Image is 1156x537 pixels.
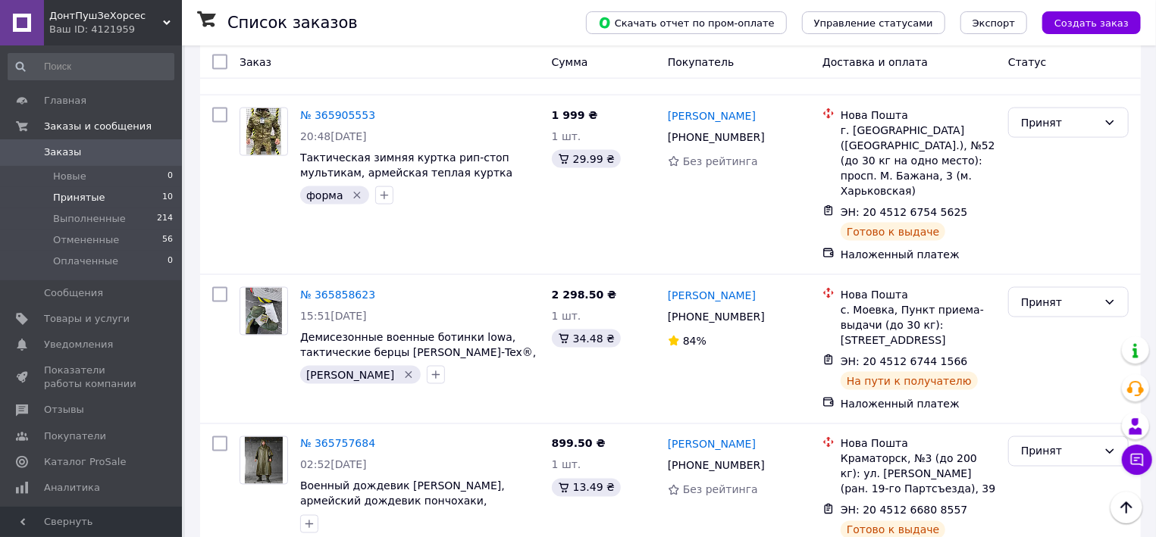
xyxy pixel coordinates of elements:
a: [PERSON_NAME] [668,437,756,452]
div: Нова Пошта [841,436,996,451]
span: Показатели работы компании [44,364,140,391]
span: Сообщения [44,286,103,300]
div: Принят [1021,294,1098,311]
div: Ваш ID: 4121959 [49,23,182,36]
div: [PHONE_NUMBER] [665,455,768,476]
a: Демисезонные военные ботинки lowa, тактические берцы [PERSON_NAME]-Tex®, мужские берцы весна-осен... [300,331,536,373]
svg: Удалить метку [403,369,415,381]
span: Заказы [44,145,81,159]
span: ЭН: 20 4512 6680 8557 [841,504,968,517]
span: Управление статусами [814,17,933,29]
span: 56 [162,233,173,247]
span: Отмененные [53,233,119,247]
span: Доставка и оплата [822,56,928,68]
input: Поиск [8,53,174,80]
span: форма [306,189,343,201]
a: [PERSON_NAME] [668,288,756,303]
span: 15:51[DATE] [300,310,367,322]
svg: Удалить метку [351,189,363,201]
a: Тактическая зимняя куртка рип-стоп мультикам, армейская теплая куртка Omni-Heat, штурмовая куртка... [300,151,523,209]
span: 1 999 ₴ [552,109,598,121]
img: Фото товару [246,108,282,155]
span: ДонтПушЗеХорсес [49,9,163,23]
div: На пути к получателю [841,372,978,390]
div: 29.99 ₴ [552,150,621,168]
span: 1 шт. [552,459,581,471]
span: 214 [157,212,173,226]
a: № 365905553 [300,109,375,121]
span: 2 298.50 ₴ [552,289,617,301]
button: Скачать отчет по пром-оплате [586,11,787,34]
span: 0 [168,254,173,268]
span: Без рейтинга [683,155,758,167]
div: Нова Пошта [841,108,996,123]
span: Экспорт [973,17,1015,29]
span: Заказ [240,56,271,68]
span: 1 шт. [552,310,581,322]
span: Покупатели [44,429,106,443]
div: Готово к выдаче [841,223,945,241]
div: Наложенный платеж [841,396,996,411]
a: № 365757684 [300,438,375,450]
button: Экспорт [960,11,1027,34]
span: Товары и услуги [44,312,130,326]
a: Военный дождевик [PERSON_NAME], армейский дождевик пончохаки, тактический дождевик зсу tc401 [300,480,505,523]
div: 13.49 ₴ [552,479,621,497]
span: 10 [162,191,173,204]
span: Оплаченные [53,254,118,268]
span: 20:48[DATE] [300,130,367,142]
span: Принятые [53,191,105,204]
span: 02:52[DATE] [300,459,367,471]
a: Фото товару [240,287,288,336]
a: № 365858623 [300,289,375,301]
div: г. [GEOGRAPHIC_DATA] ([GEOGRAPHIC_DATA].), №52 (до 30 кг на одно место): просп. М. Бажана, 3 (м. ... [841,123,996,198]
span: ЭН: 20 4512 6754 5625 [841,206,968,218]
span: 1 шт. [552,130,581,142]
span: 84% [683,335,706,347]
span: Статус [1008,56,1047,68]
span: Без рейтинга [683,484,758,496]
div: [PHONE_NUMBER] [665,306,768,327]
a: Фото товару [240,436,288,485]
button: Наверх [1111,492,1142,523]
span: Отзывы [44,403,84,417]
button: Создать заказ [1042,11,1141,34]
span: 0 [168,170,173,183]
span: Сумма [552,56,588,68]
a: Фото товару [240,108,288,156]
span: [PERSON_NAME] [306,369,394,381]
button: Чат с покупателем [1122,445,1152,475]
span: Новые [53,170,86,183]
span: Покупатель [668,56,735,68]
div: Нова Пошта [841,287,996,302]
span: Уведомления [44,338,113,351]
div: Краматорск, №3 (до 200 кг): ул. [PERSON_NAME] (ран. 19-го Партсъезда), 39 [841,451,996,497]
div: Принят [1021,114,1098,131]
div: с. Моевка, Пункт приема-выдачи (до 30 кг): [STREET_ADDRESS] [841,302,996,348]
a: [PERSON_NAME] [668,108,756,123]
div: [PHONE_NUMBER] [665,126,768,148]
span: Скачать отчет по пром-оплате [598,16,775,30]
a: Создать заказ [1027,16,1141,28]
span: ЭН: 20 4512 6744 1566 [841,355,968,367]
span: Создать заказ [1054,17,1129,29]
span: 899.50 ₴ [552,438,606,450]
span: Заказы и сообщения [44,120,152,133]
div: 34.48 ₴ [552,329,621,348]
h1: Список заказов [227,14,358,32]
img: Фото товару [246,288,281,335]
span: Каталог ProSale [44,455,126,469]
div: Наложенный платеж [841,247,996,262]
div: Принят [1021,443,1098,460]
button: Управление статусами [802,11,945,34]
img: Фото товару [245,437,283,484]
span: Выполненные [53,212,126,226]
span: Главная [44,94,86,108]
span: Аналитика [44,481,100,495]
